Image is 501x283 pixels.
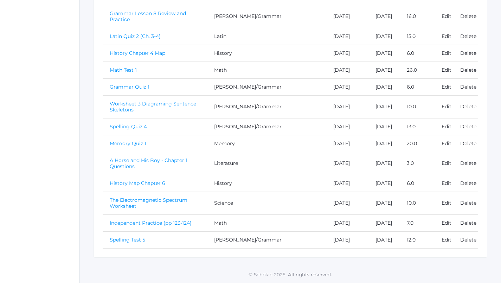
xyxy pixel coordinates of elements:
td: [DATE] [326,118,368,135]
a: Math Test 1 [110,67,137,73]
td: [DATE] [368,78,399,95]
a: Spelling Test 5 [110,237,145,243]
a: The Electromagnetic Spectrum Worksheet [110,197,187,209]
td: [PERSON_NAME]/Grammar [207,118,283,135]
a: Delete [460,50,476,56]
a: Delete [460,84,476,90]
td: [PERSON_NAME]/Grammar [207,231,283,248]
td: 3.0 [400,152,435,175]
td: [DATE] [368,118,399,135]
td: [PERSON_NAME]/Grammar [207,78,283,95]
a: Edit [442,67,451,73]
td: [DATE] [368,214,399,231]
td: [DATE] [368,95,399,118]
a: Delete [460,13,476,19]
td: [DATE] [368,192,399,214]
a: Edit [442,220,451,226]
a: Edit [442,84,451,90]
td: 20.0 [400,135,435,152]
a: Edit [442,200,451,206]
td: [DATE] [368,45,399,62]
a: Delete [460,200,476,206]
td: [DATE] [368,152,399,175]
a: Delete [460,220,476,226]
a: Edit [442,103,451,110]
a: Memory Quiz 1 [110,140,146,147]
a: Delete [460,67,476,73]
td: 6.0 [400,175,435,192]
td: 6.0 [400,45,435,62]
td: 16.0 [400,5,435,28]
a: Spelling Quiz 4 [110,123,147,130]
td: [DATE] [326,231,368,248]
td: History [207,175,283,192]
a: Delete [460,140,476,147]
a: A Horse and His Boy - Chapter 1 Questions [110,157,187,169]
td: [PERSON_NAME]/Grammar [207,5,283,28]
td: [DATE] [326,135,368,152]
a: Delete [460,180,476,186]
a: Edit [442,180,451,186]
td: [DATE] [326,45,368,62]
td: [DATE] [368,135,399,152]
a: Edit [442,237,451,243]
td: [DATE] [368,62,399,78]
a: Edit [442,33,451,39]
td: [DATE] [368,5,399,28]
td: [DATE] [326,62,368,78]
td: Science [207,192,283,214]
td: Latin [207,28,283,45]
td: [DATE] [326,152,368,175]
td: 7.0 [400,214,435,231]
td: [DATE] [368,231,399,248]
td: Memory [207,135,283,152]
td: Literature [207,152,283,175]
a: Grammar Lesson 8 Review and Practice [110,10,186,22]
a: Edit [442,160,451,166]
td: 10.0 [400,192,435,214]
td: 26.0 [400,62,435,78]
a: Edit [442,50,451,56]
a: Latin Quiz 2 (Ch. 3-4) [110,33,161,39]
a: Delete [460,160,476,166]
td: [DATE] [326,5,368,28]
td: [PERSON_NAME]/Grammar [207,95,283,118]
a: Worksheet 3 Diagraming Sentence Skeletons [110,101,196,113]
a: Delete [460,123,476,130]
a: Delete [460,33,476,39]
td: 6.0 [400,78,435,95]
td: [DATE] [326,78,368,95]
td: [DATE] [326,28,368,45]
td: 12.0 [400,231,435,248]
td: [DATE] [326,192,368,214]
td: 13.0 [400,118,435,135]
a: Edit [442,140,451,147]
td: 10.0 [400,95,435,118]
a: Delete [460,237,476,243]
a: History Chapter 4 Map [110,50,165,56]
a: Independent Practice (pp 123-124) [110,220,192,226]
td: Math [207,214,283,231]
td: [DATE] [326,95,368,118]
td: [DATE] [326,214,368,231]
a: Delete [460,103,476,110]
a: Edit [442,123,451,130]
td: [DATE] [326,175,368,192]
td: [DATE] [368,28,399,45]
a: Edit [442,13,451,19]
p: © Scholae 2025. All rights reserved. [79,271,501,278]
td: 15.0 [400,28,435,45]
a: History Map Chapter 6 [110,180,165,186]
td: Math [207,62,283,78]
td: History [207,45,283,62]
td: [DATE] [368,175,399,192]
a: Grammar Quiz 1 [110,84,149,90]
